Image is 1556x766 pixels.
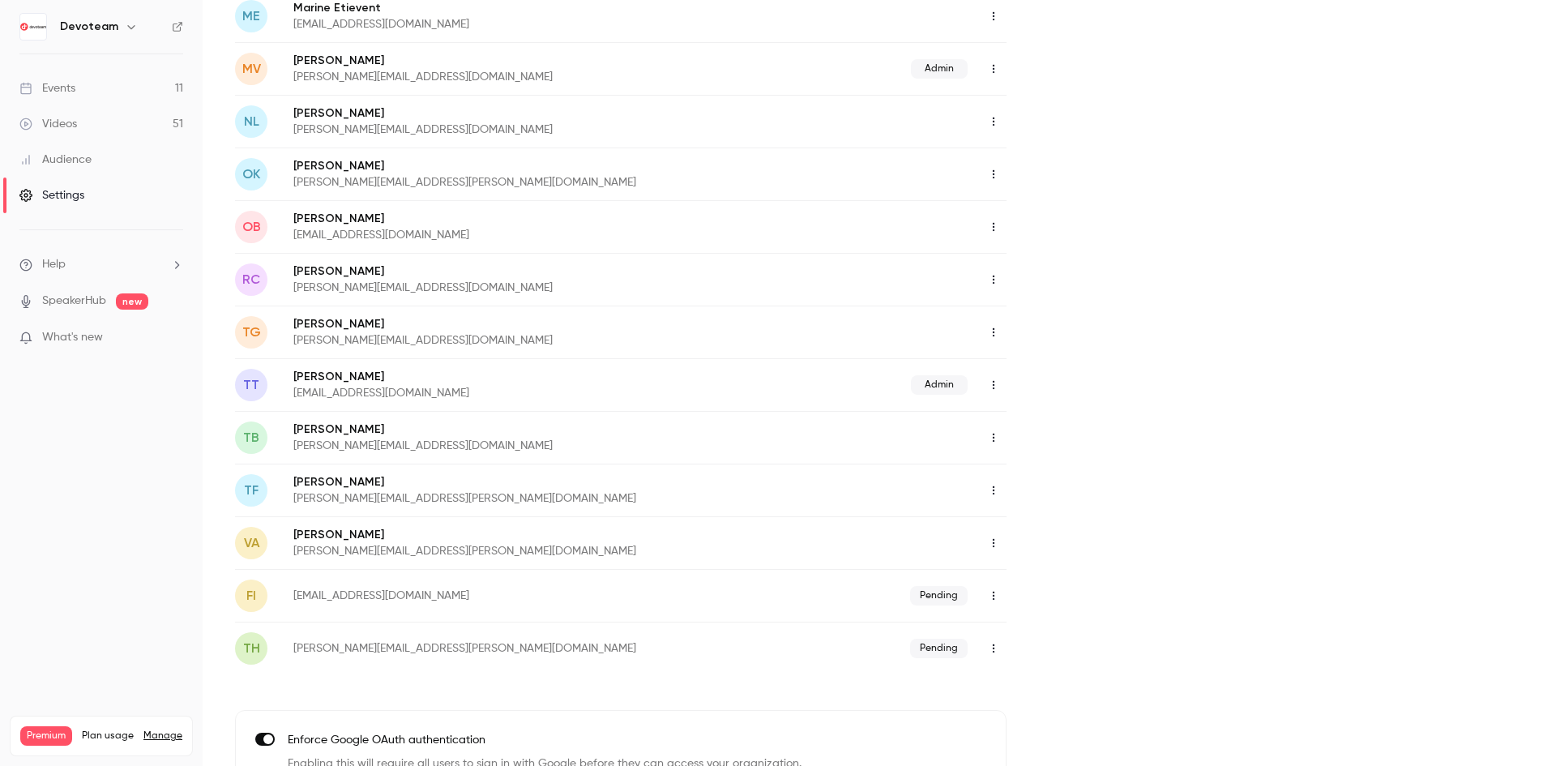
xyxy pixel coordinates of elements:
span: Admin [911,375,968,395]
span: fi [246,586,256,606]
span: th [243,639,260,658]
div: Events [19,80,75,96]
p: [PERSON_NAME][EMAIL_ADDRESS][PERSON_NAME][DOMAIN_NAME] [293,543,809,559]
p: [PERSON_NAME][EMAIL_ADDRESS][DOMAIN_NAME] [293,280,767,296]
p: [PERSON_NAME] [293,422,767,438]
span: NL [244,112,259,131]
span: Admin [911,59,968,79]
p: [PERSON_NAME][EMAIL_ADDRESS][PERSON_NAME][DOMAIN_NAME] [293,174,809,190]
p: [PERSON_NAME][EMAIL_ADDRESS][DOMAIN_NAME] [293,122,767,138]
span: OK [242,165,260,184]
a: Manage [143,730,182,742]
p: Enforce Google OAuth authentication [288,732,802,749]
p: [PERSON_NAME][EMAIL_ADDRESS][DOMAIN_NAME] [293,69,732,85]
span: OB [242,217,261,237]
h6: Devoteam [60,19,118,35]
span: Pending [910,639,968,658]
span: RC [242,270,260,289]
p: [EMAIL_ADDRESS][DOMAIN_NAME] [293,588,690,604]
span: MV [242,59,261,79]
p: [PERSON_NAME] [293,369,690,385]
span: ME [242,6,260,26]
p: [PERSON_NAME][EMAIL_ADDRESS][DOMAIN_NAME] [293,332,767,349]
div: Audience [19,152,92,168]
p: [PERSON_NAME][EMAIL_ADDRESS][PERSON_NAME][DOMAIN_NAME] [293,490,809,507]
p: [PERSON_NAME][EMAIL_ADDRESS][PERSON_NAME][DOMAIN_NAME] [293,640,773,657]
p: [EMAIL_ADDRESS][DOMAIN_NAME] [293,16,725,32]
p: [PERSON_NAME] [293,53,732,69]
span: TG [242,323,261,342]
iframe: Noticeable Trigger [164,331,183,345]
span: TF [244,481,259,500]
li: help-dropdown-opener [19,256,183,273]
div: Settings [19,187,84,203]
p: / ∞ [158,746,182,760]
span: Help [42,256,66,273]
span: Premium [20,726,72,746]
span: TT [243,375,259,395]
span: Plan usage [82,730,134,742]
img: Devoteam [20,14,46,40]
div: Videos [19,116,77,132]
span: Pending [910,586,968,606]
a: SpeakerHub [42,293,106,310]
p: Videos [20,746,51,760]
p: [PERSON_NAME] [293,527,809,543]
span: 51 [158,748,167,758]
span: What's new [42,329,103,346]
p: [PERSON_NAME] [293,158,809,174]
p: [EMAIL_ADDRESS][DOMAIN_NAME] [293,385,690,401]
p: [PERSON_NAME] [293,211,725,227]
span: TB [243,428,259,447]
p: [PERSON_NAME][EMAIL_ADDRESS][DOMAIN_NAME] [293,438,767,454]
p: [PERSON_NAME] [293,474,809,490]
span: new [116,293,148,310]
span: VA [244,533,259,553]
p: [PERSON_NAME] [293,316,767,332]
p: [EMAIL_ADDRESS][DOMAIN_NAME] [293,227,725,243]
p: [PERSON_NAME] [293,263,767,280]
p: [PERSON_NAME] [293,105,767,122]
